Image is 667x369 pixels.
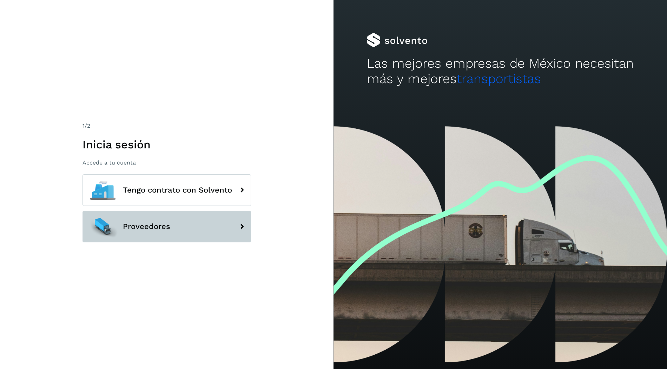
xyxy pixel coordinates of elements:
[82,122,85,129] span: 1
[82,174,251,206] button: Tengo contrato con Solvento
[82,122,251,130] div: /2
[123,186,232,194] span: Tengo contrato con Solvento
[82,138,251,151] h1: Inicia sesión
[457,71,541,86] span: transportistas
[82,211,251,242] button: Proveedores
[367,56,634,87] h2: Las mejores empresas de México necesitan más y mejores
[82,159,251,166] p: Accede a tu cuenta
[123,222,170,231] span: Proveedores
